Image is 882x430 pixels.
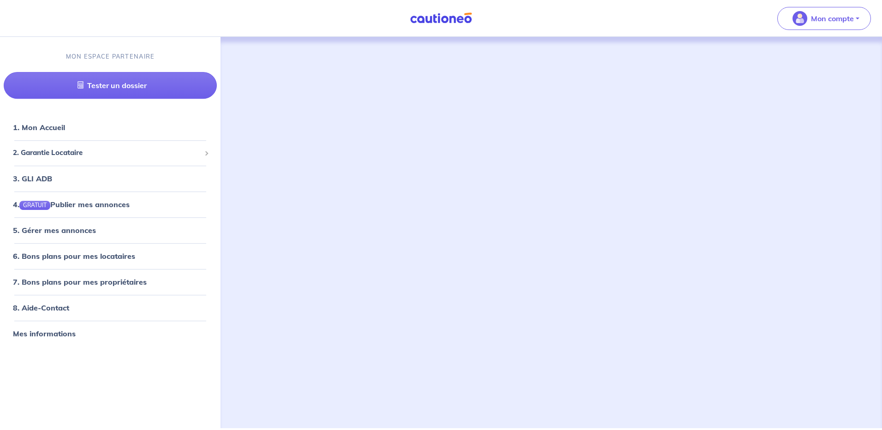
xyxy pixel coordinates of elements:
[66,52,155,61] p: MON ESPACE PARTENAIRE
[13,303,69,312] a: 8. Aide-Contact
[4,273,217,291] div: 7. Bons plans pour mes propriétaires
[13,174,52,183] a: 3. GLI ADB
[4,72,217,99] a: Tester un dossier
[13,148,201,158] span: 2. Garantie Locataire
[13,226,96,235] a: 5. Gérer mes annonces
[13,123,65,132] a: 1. Mon Accueil
[406,12,476,24] img: Cautioneo
[13,277,147,287] a: 7. Bons plans pour mes propriétaires
[13,200,130,209] a: 4.GRATUITPublier mes annonces
[4,221,217,239] div: 5. Gérer mes annonces
[13,329,76,338] a: Mes informations
[4,195,217,214] div: 4.GRATUITPublier mes annonces
[13,251,135,261] a: 6. Bons plans pour mes locataires
[4,144,217,162] div: 2. Garantie Locataire
[777,7,871,30] button: illu_account_valid_menu.svgMon compte
[4,247,217,265] div: 6. Bons plans pour mes locataires
[4,169,217,188] div: 3. GLI ADB
[4,299,217,317] div: 8. Aide-Contact
[811,13,854,24] p: Mon compte
[4,118,217,137] div: 1. Mon Accueil
[793,11,807,26] img: illu_account_valid_menu.svg
[4,324,217,343] div: Mes informations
